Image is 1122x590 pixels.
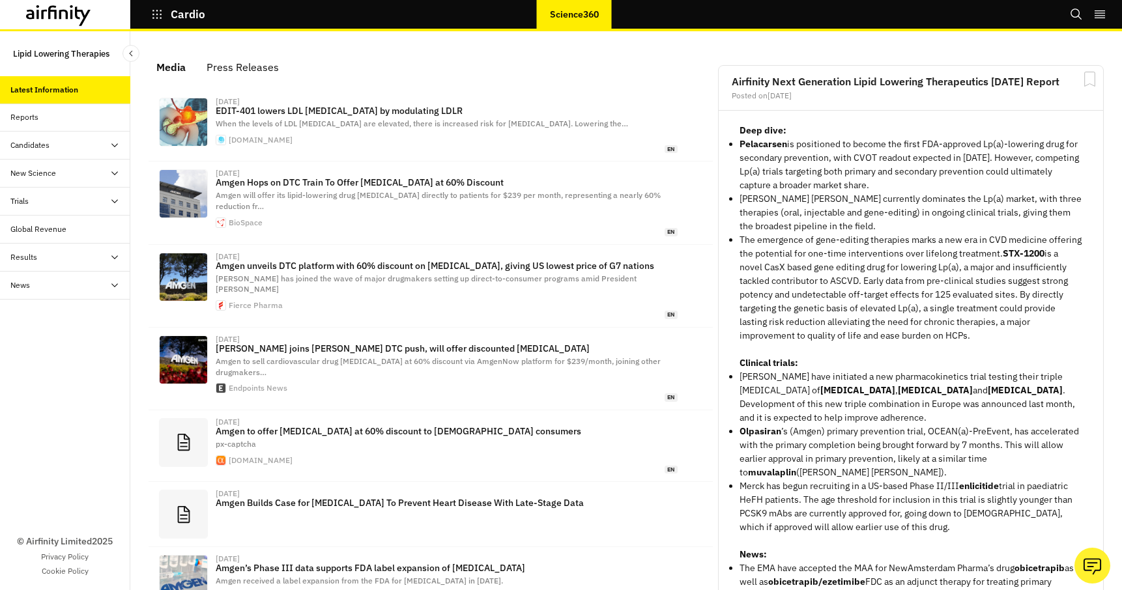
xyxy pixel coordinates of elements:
[207,57,279,77] div: Press Releases
[216,218,225,227] img: apple-touch-icon.png
[740,370,1082,425] li: [PERSON_NAME] have initiated a new pharmacokinetics trial testing their triple [MEDICAL_DATA] of ...
[42,565,89,577] a: Cookie Policy
[550,9,599,20] p: Science360
[216,119,628,128] span: When the levels of LDL [MEDICAL_DATA] are elevated, there is increased risk for [MEDICAL_DATA]. L...
[149,245,713,328] a: [DATE]Amgen unveils DTC platform with 60% discount on [MEDICAL_DATA], giving US lowest price of G...
[229,136,293,144] div: [DOMAIN_NAME]
[748,466,796,478] strong: muvalaplin
[216,169,240,177] div: [DATE]
[732,92,1090,100] div: Posted on [DATE]
[10,223,66,235] div: Global Revenue
[229,384,287,392] div: Endpoints News
[216,105,678,116] p: EDIT-401 lowers LDL [MEDICAL_DATA] by modulating LDLR
[216,555,240,563] div: [DATE]
[216,439,256,449] span: px-captcha
[740,425,1082,479] li: ’s (Amgen) primary prevention trial, OCEAN(a)-PreEvent, has accelerated with the primary completi...
[1070,3,1083,25] button: Search
[216,426,678,436] p: Amgen to offer [MEDICAL_DATA] at 60% discount to [DEMOGRAPHIC_DATA] consumers
[10,251,37,263] div: Results
[665,393,678,402] span: en
[740,233,1082,343] li: The emergence of gene-editing therapies marks a new era in CVD medicine offering the potential fo...
[216,356,661,377] span: Amgen to sell cardiovascular drug [MEDICAL_DATA] at 60% discount via AmgenNow platform for $239/m...
[216,384,225,393] img: apple-touch-icon.png
[13,42,109,66] p: Lipid Lowering Therapies
[10,84,78,96] div: Latest Information
[156,57,186,77] div: Media
[959,480,999,492] strong: enlicitide
[665,311,678,319] span: en
[732,76,1090,87] h2: Airfinity Next Generation Lipid Lowering Therapeutics [DATE] Report
[740,357,798,369] strong: Clinical trials:
[1014,562,1065,574] strong: obicetrapib
[1074,548,1110,583] button: Ask our analysts
[10,139,50,151] div: Candidates
[1082,71,1098,87] svg: Bookmark Report
[1003,247,1044,259] strong: STX-1200
[229,457,293,464] div: [DOMAIN_NAME]
[10,279,30,291] div: News
[151,3,206,25] button: Cardio
[10,167,56,179] div: New Science
[41,551,89,563] a: Privacy Policy
[149,328,713,410] a: [DATE][PERSON_NAME] joins [PERSON_NAME] DTC push, will offer discounted [MEDICAL_DATA]Amgen to se...
[229,302,283,309] div: Fierce Pharma
[216,98,240,105] div: [DATE]
[740,137,1082,192] li: is positioned to become the first FDA-approved Lp(a)-lowering drug for secondary prevention, with...
[10,111,38,123] div: Reports
[149,90,713,162] a: [DATE]EDIT-401 lowers LDL [MEDICAL_DATA] by modulating LDLRWhen the levels of LDL [MEDICAL_DATA] ...
[988,384,1063,396] strong: [MEDICAL_DATA]
[149,482,713,547] a: [DATE]Amgen Builds Case for [MEDICAL_DATA] To Prevent Heart Disease With Late-Stage Data
[216,418,240,426] div: [DATE]
[171,8,206,20] p: Cardio
[216,335,240,343] div: [DATE]
[160,336,207,384] img: Amgen-Getty-social1.jpg
[17,535,113,548] p: © Airfinity Limited 2025
[216,135,225,145] img: apple-touch-icon.png
[149,410,713,482] a: [DATE]Amgen to offer [MEDICAL_DATA] at 60% discount to [DEMOGRAPHIC_DATA] consumerspx-captcha[DOM...
[665,466,678,474] span: en
[216,177,678,188] p: Amgen Hops on DTC Train To Offer [MEDICAL_DATA] at 60% Discount
[216,498,678,508] p: Amgen Builds Case for [MEDICAL_DATA] To Prevent Heart Disease With Late-Stage Data
[740,548,767,560] strong: News:
[740,138,787,150] strong: Pelacarsen
[740,425,781,437] strong: Olpasiran
[665,228,678,236] span: en
[740,124,786,136] strong: Deep dive:
[740,479,1082,534] li: Merck has begun recruiting in a US-based Phase II/III trial in paediatric HeFH patients. The age ...
[665,145,678,154] span: en
[160,253,207,301] img: AMGEN_0.jpg
[216,576,503,585] span: Amgen received a label expansion from the FDA for [MEDICAL_DATA] in [DATE].
[10,195,29,207] div: Trials
[216,456,225,465] img: favicon.ico
[216,301,225,310] img: fiercefavicon.ico
[768,576,865,587] strong: obicetrapib/ezetimibe
[820,384,895,396] strong: [MEDICAL_DATA]
[216,490,240,498] div: [DATE]
[149,162,713,244] a: [DATE]Amgen Hops on DTC Train To Offer [MEDICAL_DATA] at 60% DiscountAmgen will offer its lipid-l...
[216,190,661,211] span: Amgen will offer its lipid-lowering drug [MEDICAL_DATA] directly to patients for $239 per month, ...
[216,343,678,354] p: [PERSON_NAME] joins [PERSON_NAME] DTC push, will offer discounted [MEDICAL_DATA]
[160,98,207,146] img: Pancreatic-cancer.webp
[229,219,263,227] div: BioSpace
[898,384,973,396] strong: [MEDICAL_DATA]
[216,253,240,260] div: [DATE]
[122,45,139,62] button: Close Sidebar
[740,192,1082,233] li: [PERSON_NAME] [PERSON_NAME] currently dominates the Lp(a) market, with three therapies (oral, inj...
[216,563,678,573] p: Amgen’s Phase III data supports FDA label expansion of [MEDICAL_DATA]
[216,274,637,294] span: [PERSON_NAME] has joined the wave of major drugmakers setting up direct-to-consumer programs amid...
[216,260,678,271] p: Amgen unveils DTC platform with 60% discount on [MEDICAL_DATA], giving US lowest price of G7 nations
